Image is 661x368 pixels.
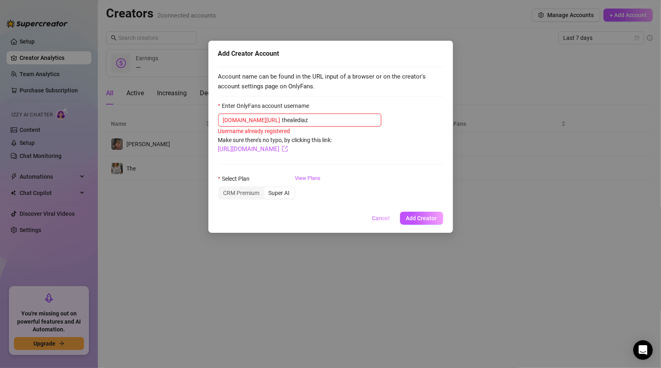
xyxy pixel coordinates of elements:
[372,215,390,221] span: Cancel
[218,145,288,153] a: [URL][DOMAIN_NAME]export
[282,116,376,125] input: Enter OnlyFans account username
[295,174,321,207] a: View Plans
[282,146,288,152] span: export
[400,212,443,225] button: Add Creator
[218,101,314,110] label: Enter OnlyFans account username
[406,215,437,221] span: Add Creator
[219,187,264,199] div: CRM Premium
[218,72,443,91] span: Account name can be found in the URL input of a browser or on the creator's account settings page...
[633,340,653,360] div: Open Intercom Messenger
[218,49,443,59] div: Add Creator Account
[366,212,397,225] button: Cancel
[264,187,294,199] div: Super AI
[218,186,295,199] div: segmented control
[218,137,332,152] span: Make sure there's no typo, by clicking this link:
[223,116,281,125] span: [DOMAIN_NAME][URL]
[218,127,443,136] div: Username already registered
[218,174,255,183] label: Select Plan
